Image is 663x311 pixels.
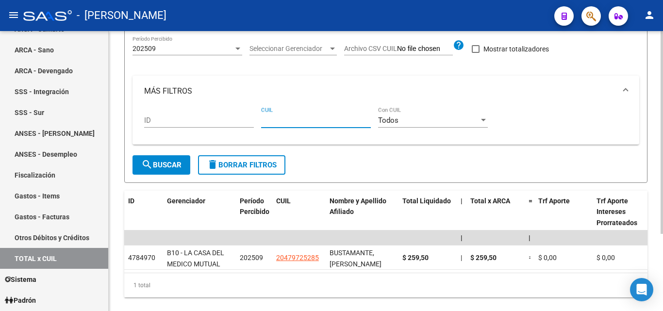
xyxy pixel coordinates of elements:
[276,197,291,205] span: CUIL
[330,249,381,268] span: BUSTAMANTE, [PERSON_NAME]
[398,191,457,233] datatable-header-cell: Total Liquidado
[470,197,510,205] span: Total x ARCA
[534,191,593,233] datatable-header-cell: Trf Aporte
[8,9,19,21] mat-icon: menu
[597,197,637,227] span: Trf Aporte Intereses Prorrateados
[236,191,272,233] datatable-header-cell: Período Percibido
[402,254,429,262] span: $ 259,50
[128,197,134,205] span: ID
[249,45,328,53] span: Seleccionar Gerenciador
[397,45,453,53] input: Archivo CSV CUIL
[326,191,398,233] datatable-header-cell: Nombre y Apellido Afiliado
[133,107,639,145] div: MÁS FILTROS
[272,191,326,233] datatable-header-cell: CUIL
[133,76,639,107] mat-expansion-panel-header: MÁS FILTROS
[538,197,570,205] span: Trf Aporte
[240,197,269,216] span: Período Percibido
[466,191,525,233] datatable-header-cell: Total x ARCA
[461,197,463,205] span: |
[133,155,190,175] button: Buscar
[483,43,549,55] span: Mostrar totalizadores
[163,191,236,233] datatable-header-cell: Gerenciador
[402,197,451,205] span: Total Liquidado
[644,9,655,21] mat-icon: person
[141,161,182,169] span: Buscar
[470,254,497,262] span: $ 259,50
[597,254,615,262] span: $ 0,00
[141,159,153,170] mat-icon: search
[461,254,462,262] span: |
[276,254,319,262] span: 20479725285
[630,278,653,301] div: Open Intercom Messenger
[167,249,224,268] span: B10 - LA CASA DEL MEDICO MUTUAL
[330,197,386,216] span: Nombre y Apellido Afiliado
[124,273,647,297] div: 1 total
[5,295,36,306] span: Padrón
[198,155,285,175] button: Borrar Filtros
[529,197,532,205] span: =
[207,161,277,169] span: Borrar Filtros
[461,234,463,242] span: |
[133,45,156,52] span: 202509
[144,86,616,97] mat-panel-title: MÁS FILTROS
[5,274,36,285] span: Sistema
[240,254,263,262] span: 202509
[128,254,155,262] span: 4784970
[124,191,163,233] datatable-header-cell: ID
[77,5,166,26] span: - [PERSON_NAME]
[378,116,398,125] span: Todos
[207,159,218,170] mat-icon: delete
[457,191,466,233] datatable-header-cell: |
[529,254,532,262] span: =
[453,39,464,51] mat-icon: help
[344,45,397,52] span: Archivo CSV CUIL
[167,197,205,205] span: Gerenciador
[525,191,534,233] datatable-header-cell: =
[529,234,530,242] span: |
[538,254,557,262] span: $ 0,00
[593,191,651,233] datatable-header-cell: Trf Aporte Intereses Prorrateados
